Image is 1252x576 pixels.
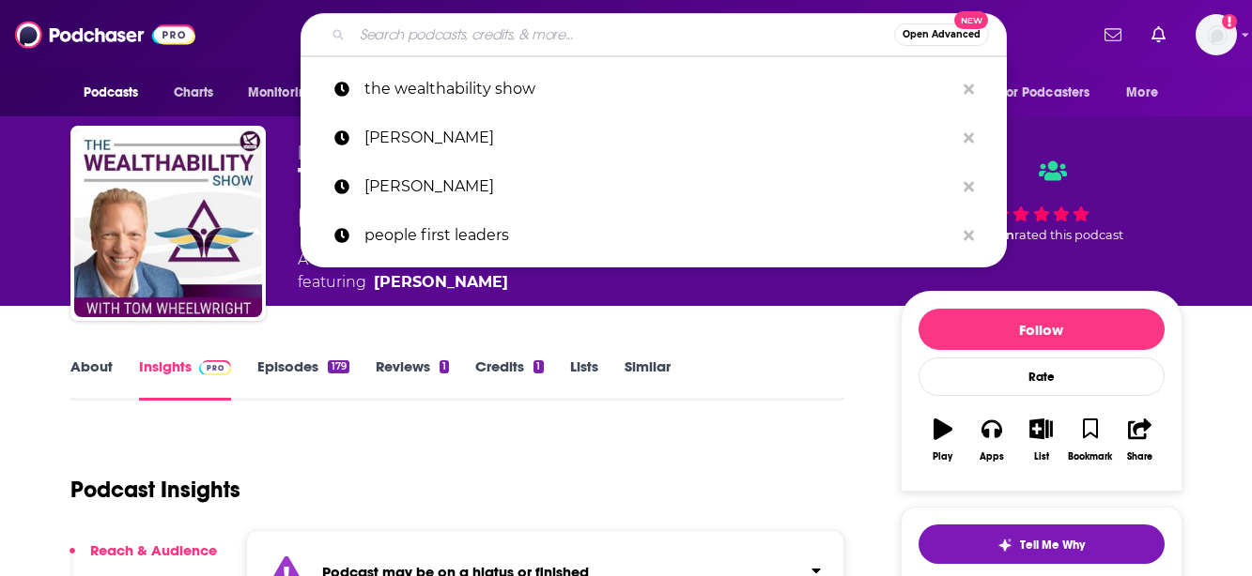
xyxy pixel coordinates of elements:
a: Show notifications dropdown [1097,19,1129,51]
a: InsightsPodchaser Pro [139,357,232,401]
img: Podchaser - Follow, Share and Rate Podcasts [15,17,195,53]
a: Investing [383,250,456,268]
button: Bookmark [1066,406,1115,474]
button: open menu [70,75,163,111]
span: Open Advanced [903,30,981,39]
img: User Profile [1196,14,1237,55]
div: 1 [440,360,449,373]
div: Bookmark [1068,451,1112,462]
a: Charts [162,75,225,111]
a: [PERSON_NAME] [301,162,1007,211]
a: Reviews1 [376,357,449,401]
a: people first leaders [301,211,1007,260]
p: Doug utberg [364,162,954,211]
img: The WealthAbility Show with Tom Wheelwright, CPA [74,129,262,317]
img: Podchaser Pro [199,360,232,375]
a: Lists [570,357,598,401]
div: Play [933,451,952,462]
button: Play [919,406,967,474]
div: List [1034,451,1049,462]
span: More [1126,80,1158,106]
svg: Add a profile image [1222,14,1237,29]
span: rated this podcast [1014,228,1123,242]
div: 1 personrated this podcast [901,143,1182,260]
a: the wealthability show [301,65,1007,114]
span: Podcasts [84,80,139,106]
span: New [954,11,988,29]
h1: Podcast Insights [70,476,240,504]
p: Reach & Audience [90,541,217,559]
div: Share [1127,451,1152,462]
button: Show profile menu [1196,14,1237,55]
span: and [456,250,485,268]
span: Monitoring [248,80,315,106]
button: Apps [967,406,1016,474]
div: [PERSON_NAME] [374,271,508,294]
p: people first leaders [364,211,954,260]
span: , [380,250,383,268]
a: Entrepreneur [485,250,591,268]
a: Credits1 [475,357,543,401]
input: Search podcasts, credits, & more... [352,20,894,50]
a: [PERSON_NAME] [301,114,1007,162]
div: 179 [328,360,348,373]
span: Tell Me Why [1020,538,1085,553]
a: Business [312,250,380,268]
button: Open AdvancedNew [894,23,989,46]
a: Episodes179 [257,357,348,401]
p: the wealthability show [364,65,954,114]
button: open menu [1113,75,1182,111]
img: tell me why sparkle [997,538,1012,553]
span: Charts [174,80,214,106]
button: open menu [988,75,1118,111]
span: featuring [298,271,651,294]
button: Follow [919,309,1165,350]
span: For Podcasters [1000,80,1090,106]
div: Search podcasts, credits, & more... [301,13,1007,56]
button: Reach & Audience [70,541,217,576]
div: Rate [919,357,1165,396]
a: About [70,357,113,401]
span: [PERSON_NAME] [298,143,432,160]
div: 1 [533,360,543,373]
span: Logged in as rnissen [1196,14,1237,55]
a: Similar [625,357,671,401]
a: Show notifications dropdown [1144,19,1173,51]
button: tell me why sparkleTell Me Why [919,524,1165,564]
div: A podcast [298,249,651,294]
p: rod berger [364,114,954,162]
button: open menu [235,75,339,111]
button: Share [1115,406,1164,474]
div: Apps [980,451,1004,462]
button: List [1016,406,1065,474]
